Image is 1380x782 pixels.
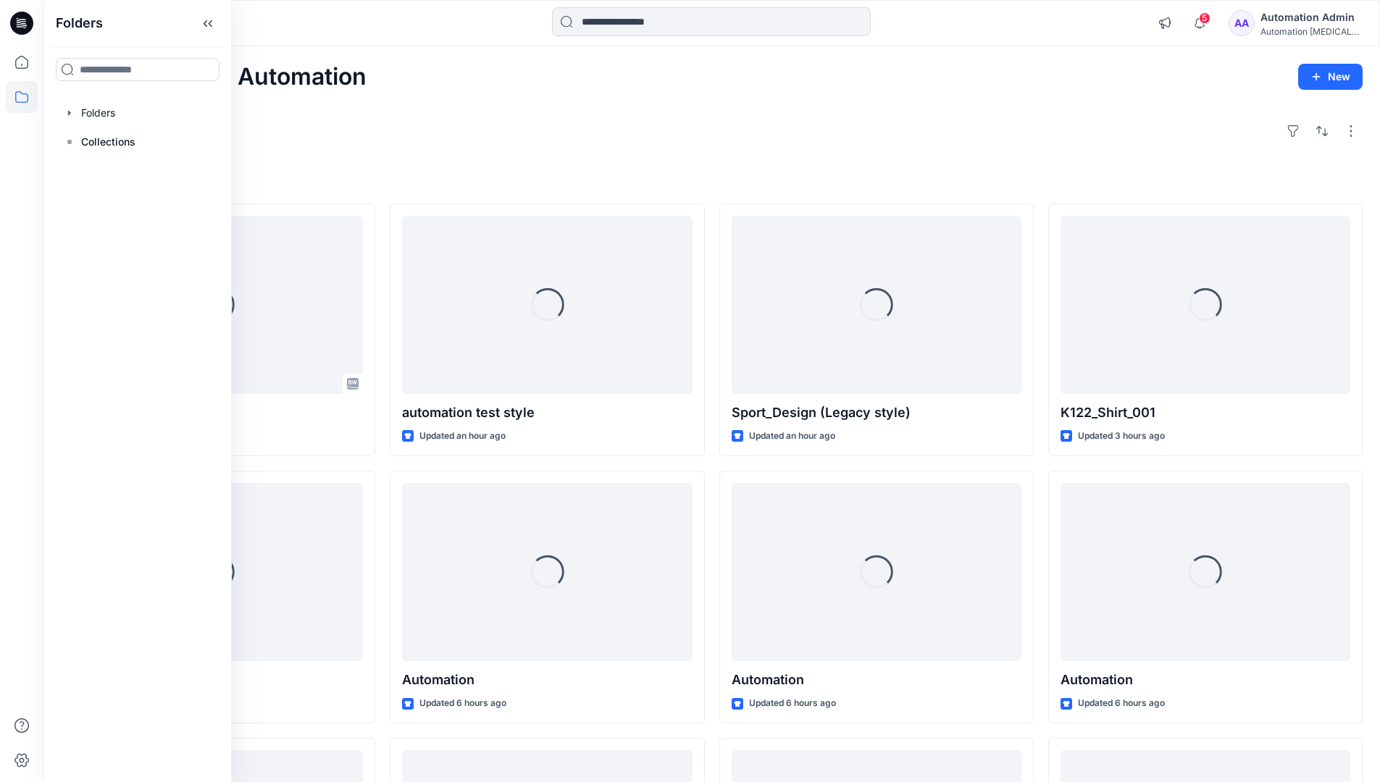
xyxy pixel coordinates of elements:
button: New [1298,64,1363,90]
p: Updated an hour ago [419,429,506,444]
p: Automation [402,670,692,690]
p: automation test style [402,403,692,423]
span: 5 [1199,12,1210,24]
h4: Styles [61,172,1363,189]
p: Updated 6 hours ago [419,696,506,711]
div: Automation [MEDICAL_DATA]... [1260,26,1362,37]
p: K122_Shirt_001 [1061,403,1350,423]
div: Automation Admin [1260,9,1362,26]
p: Updated 3 hours ago [1078,429,1165,444]
p: Automation [732,670,1021,690]
div: AA [1229,10,1255,36]
p: Updated 6 hours ago [1078,696,1165,711]
p: Updated an hour ago [749,429,835,444]
p: Updated 6 hours ago [749,696,836,711]
p: Automation [1061,670,1350,690]
p: Collections [81,133,135,151]
p: Sport_Design (Legacy style) [732,403,1021,423]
